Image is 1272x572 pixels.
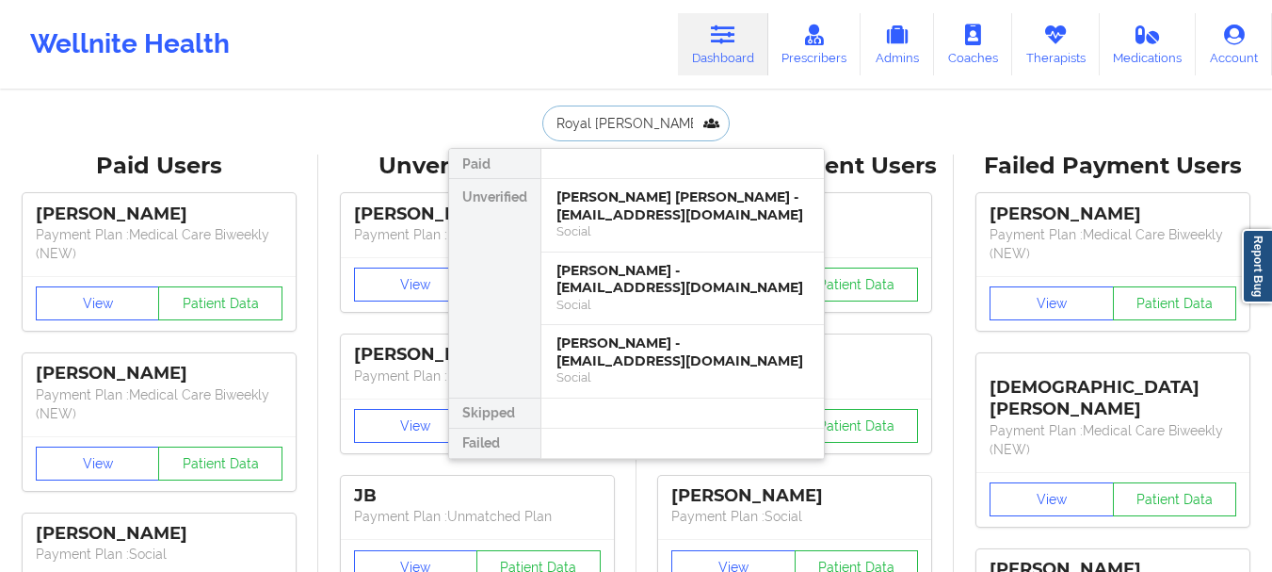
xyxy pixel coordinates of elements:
p: Payment Plan : Unmatched Plan [354,507,601,526]
div: [PERSON_NAME] [36,204,282,225]
a: Medications [1100,13,1197,75]
button: Patient Data [1113,286,1237,320]
div: Social [556,369,809,385]
div: [PERSON_NAME] [36,523,282,545]
div: Paid [449,149,540,179]
a: Prescribers [768,13,861,75]
div: Unverified [449,179,540,399]
div: Unverified Users [331,152,623,181]
button: Patient Data [158,286,282,320]
button: View [354,268,478,302]
p: Payment Plan : Medical Care Biweekly (NEW) [990,421,1236,459]
div: [PERSON_NAME] - [EMAIL_ADDRESS][DOMAIN_NAME] [556,335,809,369]
div: [PERSON_NAME] [354,344,601,366]
button: Patient Data [795,268,919,302]
button: Patient Data [1113,482,1237,516]
div: [PERSON_NAME] - [EMAIL_ADDRESS][DOMAIN_NAME] [556,262,809,297]
div: [PERSON_NAME] [354,204,601,225]
div: [PERSON_NAME] [671,485,918,507]
p: Payment Plan : Medical Care Biweekly (NEW) [36,385,282,423]
a: Report Bug [1242,229,1272,303]
a: Coaches [934,13,1012,75]
p: Payment Plan : Medical Care Biweekly (NEW) [990,225,1236,263]
a: Therapists [1012,13,1100,75]
div: [DEMOGRAPHIC_DATA][PERSON_NAME] [990,363,1236,420]
button: View [990,482,1114,516]
div: [PERSON_NAME] [990,204,1236,225]
button: Patient Data [158,447,282,481]
div: [PERSON_NAME] [PERSON_NAME] - [EMAIL_ADDRESS][DOMAIN_NAME] [556,188,809,223]
button: View [990,286,1114,320]
a: Dashboard [678,13,768,75]
p: Payment Plan : Medical Care Biweekly (NEW) [36,225,282,263]
p: Payment Plan : Social [671,507,918,526]
button: Patient Data [795,409,919,443]
div: Social [556,223,809,239]
div: Paid Users [13,152,305,181]
p: Payment Plan : Unmatched Plan [354,225,601,244]
button: View [354,409,478,443]
button: View [36,447,160,481]
a: Account [1196,13,1272,75]
p: Payment Plan : Social [36,545,282,564]
p: Payment Plan : Unmatched Plan [354,367,601,385]
div: Failed Payment Users [967,152,1259,181]
div: [PERSON_NAME] [36,363,282,384]
button: View [36,286,160,320]
a: Admins [861,13,934,75]
div: Skipped [449,399,540,429]
div: Social [556,297,809,313]
div: JB [354,485,601,507]
div: Failed [449,429,540,459]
